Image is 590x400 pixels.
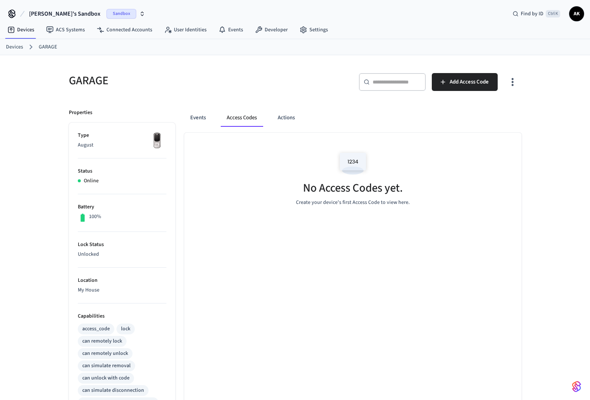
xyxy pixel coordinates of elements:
[91,23,158,37] a: Connected Accounts
[546,10,560,18] span: Ctrl K
[78,251,166,258] p: Unlocked
[40,23,91,37] a: ACS Systems
[84,177,99,185] p: Online
[336,148,370,179] img: Access Codes Empty State
[29,9,101,18] span: [PERSON_NAME]'s Sandbox
[78,312,166,320] p: Capabilities
[221,109,263,127] button: Access Codes
[184,109,522,127] div: ant example
[78,141,166,149] p: August
[78,241,166,249] p: Lock Status
[296,199,410,207] p: Create your device's first Access Code to view here.
[213,23,249,37] a: Events
[82,374,130,382] div: can unlock with code
[450,77,489,87] span: Add Access Code
[106,9,136,19] span: Sandbox
[303,180,403,196] h5: No Access Codes yet.
[82,350,128,358] div: can remotely unlock
[69,109,92,117] p: Properties
[184,109,212,127] button: Events
[1,23,40,37] a: Devices
[78,203,166,211] p: Battery
[507,7,566,21] div: Find by IDCtrl K
[249,23,294,37] a: Developer
[78,277,166,284] p: Location
[78,286,166,294] p: My House
[78,167,166,175] p: Status
[521,10,543,18] span: Find by ID
[82,337,122,345] div: can remotely lock
[78,132,166,139] p: Type
[39,43,57,51] a: GARAGE
[82,325,110,333] div: access_code
[158,23,213,37] a: User Identities
[82,362,131,370] div: can simulate removal
[82,387,144,394] div: can simulate disconnection
[272,109,301,127] button: Actions
[569,6,584,21] button: AK
[294,23,334,37] a: Settings
[572,381,581,393] img: SeamLogoGradient.69752ec5.svg
[69,73,291,88] h5: GARAGE
[148,132,166,150] img: Yale Assure Touchscreen Wifi Smart Lock, Satin Nickel, Front
[570,7,583,21] span: AK
[121,325,130,333] div: lock
[89,213,101,221] p: 100%
[432,73,498,91] button: Add Access Code
[6,43,23,51] a: Devices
